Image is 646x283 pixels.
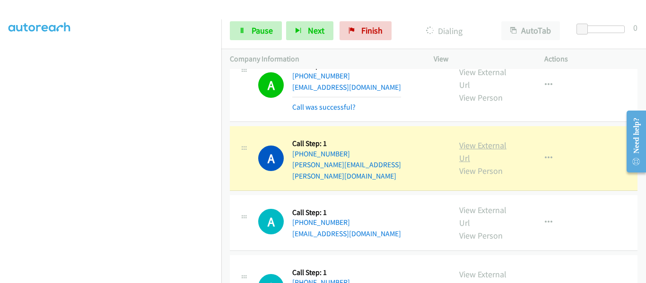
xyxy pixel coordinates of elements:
[258,209,284,234] h1: A
[292,160,401,180] a: [PERSON_NAME][EMAIL_ADDRESS][PERSON_NAME][DOMAIN_NAME]
[459,165,503,176] a: View Person
[258,146,284,171] h1: A
[292,71,350,80] a: [PHONE_NUMBER]
[292,208,401,217] h5: Call Step: 1
[459,230,503,241] a: View Person
[459,140,506,163] a: View External Url
[258,72,284,98] h1: A
[286,21,333,40] button: Next
[501,21,560,40] button: AutoTab
[292,139,442,148] h5: Call Step: 1
[292,103,356,111] a: Call was successful?
[404,25,484,37] p: Dialing
[292,83,401,92] a: [EMAIL_ADDRESS][DOMAIN_NAME]
[544,53,638,65] p: Actions
[340,21,392,40] a: Finish
[258,209,284,234] div: The call is yet to be attempted
[434,53,527,65] p: View
[308,25,324,36] span: Next
[230,21,282,40] a: Pause
[361,25,383,36] span: Finish
[459,92,503,103] a: View Person
[619,104,646,179] iframe: Resource Center
[292,218,350,227] a: [PHONE_NUMBER]
[459,205,506,228] a: View External Url
[292,149,350,158] a: [PHONE_NUMBER]
[230,53,417,65] p: Company Information
[252,25,273,36] span: Pause
[292,229,401,238] a: [EMAIL_ADDRESS][DOMAIN_NAME]
[292,268,442,277] h5: Call Step: 1
[633,21,637,34] div: 0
